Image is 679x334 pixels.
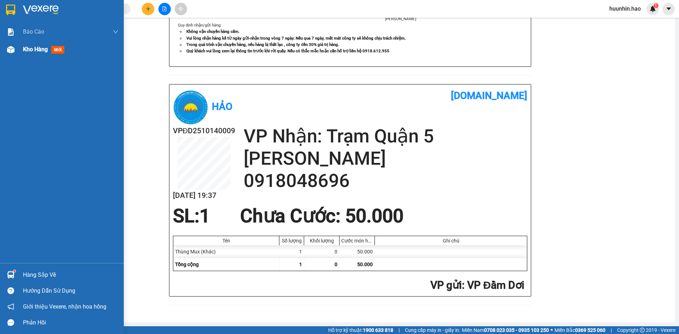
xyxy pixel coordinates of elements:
div: Tên [175,238,277,244]
div: Phản hồi [23,317,118,328]
div: Quy định nhận/gửi hàng : [178,22,522,54]
div: Ghi chú [377,238,525,244]
span: file-add [162,6,167,11]
img: warehouse-icon [7,271,14,279]
span: SL: [173,205,199,227]
div: Khối lượng [306,238,337,244]
span: down [113,29,118,35]
div: Số lượng [281,238,302,244]
img: icon-new-feature [650,6,656,12]
b: Hảo [212,101,232,112]
span: mới [51,46,64,54]
span: message [7,319,14,326]
sup: 1 [654,3,658,8]
button: caret-down [662,3,675,15]
span: copyright [640,328,645,333]
span: 1 [199,205,210,227]
span: notification [7,303,14,310]
span: Miền Nam [462,326,549,334]
strong: Quý khách vui lòng xem lại thông tin trước khi rời quầy. Nếu có thắc mắc hoặc cần hỗ trợ liên hệ ... [186,48,389,53]
img: logo-vxr [6,5,15,15]
h2: VP Nhận: Trạm Quận 5 [244,125,527,147]
b: [DOMAIN_NAME] [451,90,527,101]
b: GỬI : VP Đầm Dơi [9,51,85,63]
strong: Trong quá trình vận chuyển hàng, nếu hàng bị thất lạc , công ty đền 30% giá trị hàng. [186,42,339,47]
div: 50.000 [339,245,375,258]
div: Hàng sắp về [23,270,118,280]
span: Tổng cộng [175,262,199,267]
span: 50.000 [357,262,373,267]
span: ⚪️ [551,329,553,332]
div: Hướng dẫn sử dụng [23,286,118,296]
div: Cước món hàng [341,238,373,244]
span: Kho hàng [23,46,48,53]
strong: 0369 525 060 [575,327,605,333]
div: 0 [304,245,339,258]
span: question-circle [7,287,14,294]
img: solution-icon [7,28,14,36]
h2: [DATE] 19:37 [173,190,235,201]
strong: 0708 023 035 - 0935 103 250 [484,327,549,333]
span: 1 [299,262,302,267]
sup: 1 [13,270,16,272]
button: aim [175,3,187,15]
span: 0 [335,262,337,267]
span: Cung cấp máy in - giấy in: [405,326,460,334]
strong: 1900 633 818 [363,327,393,333]
h2: VPĐD2510140009 [173,125,235,137]
span: Báo cáo [23,27,44,36]
button: file-add [158,3,171,15]
span: Giới thiệu Vexere, nhận hoa hồng [23,302,106,311]
span: aim [178,6,183,11]
li: [PERSON_NAME] [366,16,436,22]
button: plus [142,3,154,15]
span: | [399,326,400,334]
h2: [PERSON_NAME] [244,147,527,170]
img: warehouse-icon [7,46,14,53]
h2: 0918048696 [244,170,527,192]
li: 26 Phó Cơ Điều, Phường 12 [66,17,296,26]
span: caret-down [666,6,672,12]
span: plus [146,6,151,11]
h2: : VP Đầm Dơi [173,278,524,293]
img: logo.jpg [9,9,44,44]
span: 1 [655,3,657,8]
span: VP gửi [430,279,462,291]
span: Hỗ trợ kỹ thuật: [328,326,393,334]
span: | [611,326,612,334]
strong: Vui lòng nhận hàng kể từ ngày gửi-nhận trong vòng 7 ngày. Nếu qua 7 ngày, mất mát công ty sẽ khôn... [186,36,406,41]
div: Thùng Mux (Khác) [173,245,279,258]
span: Miền Bắc [555,326,605,334]
img: logo.jpg [173,90,208,125]
span: huunhin.hao [604,4,646,13]
strong: Không vận chuyển hàng cấm. [186,29,239,34]
div: Chưa Cước : 50.000 [236,205,408,227]
div: 1 [279,245,304,258]
li: Hotline: 02839552959 [66,26,296,35]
